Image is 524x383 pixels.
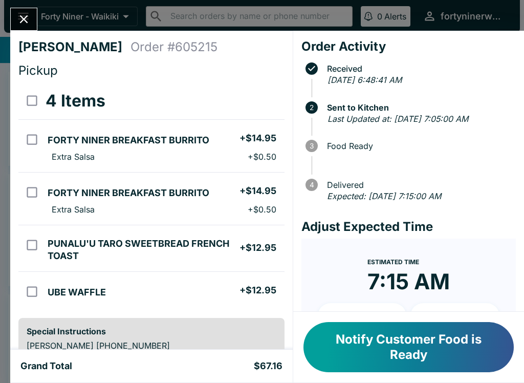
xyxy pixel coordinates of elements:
[322,103,516,112] span: Sent to Kitchen
[239,284,276,296] h5: + $12.95
[410,303,499,329] button: + 20
[20,360,72,372] h5: Grand Total
[11,8,37,30] button: Close
[327,75,402,85] em: [DATE] 6:48:41 AM
[318,303,407,329] button: + 10
[301,219,516,235] h4: Adjust Expected Time
[254,360,282,372] h5: $67.16
[322,141,516,151] span: Food Ready
[48,286,106,299] h5: UBE WAFFLE
[248,152,276,162] p: + $0.50
[130,39,217,55] h4: Order # 605215
[239,242,276,254] h5: + $12.95
[18,82,285,310] table: orders table
[301,39,516,54] h4: Order Activity
[239,132,276,144] h5: + $14.95
[52,152,95,162] p: Extra Salsa
[18,39,130,55] h4: [PERSON_NAME]
[48,134,209,146] h5: FORTY NINER BREAKFAST BURRITO
[322,180,516,189] span: Delivered
[327,191,441,201] em: Expected: [DATE] 7:15:00 AM
[310,103,314,112] text: 2
[239,185,276,197] h5: + $14.95
[322,64,516,73] span: Received
[367,268,450,295] time: 7:15 AM
[303,322,514,372] button: Notify Customer Food is Ready
[48,187,209,199] h5: FORTY NINER BREAKFAST BURRITO
[52,204,95,215] p: Extra Salsa
[18,63,58,78] span: Pickup
[27,341,276,351] p: [PERSON_NAME] [PHONE_NUMBER]
[327,114,468,124] em: Last Updated at: [DATE] 7:05:00 AM
[309,181,314,189] text: 4
[367,258,419,266] span: Estimated Time
[310,142,314,150] text: 3
[46,91,105,111] h3: 4 Items
[48,238,239,262] h5: PUNALU'U TARO SWEETBREAD FRENCH TOAST
[248,204,276,215] p: + $0.50
[27,326,276,336] h6: Special Instructions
